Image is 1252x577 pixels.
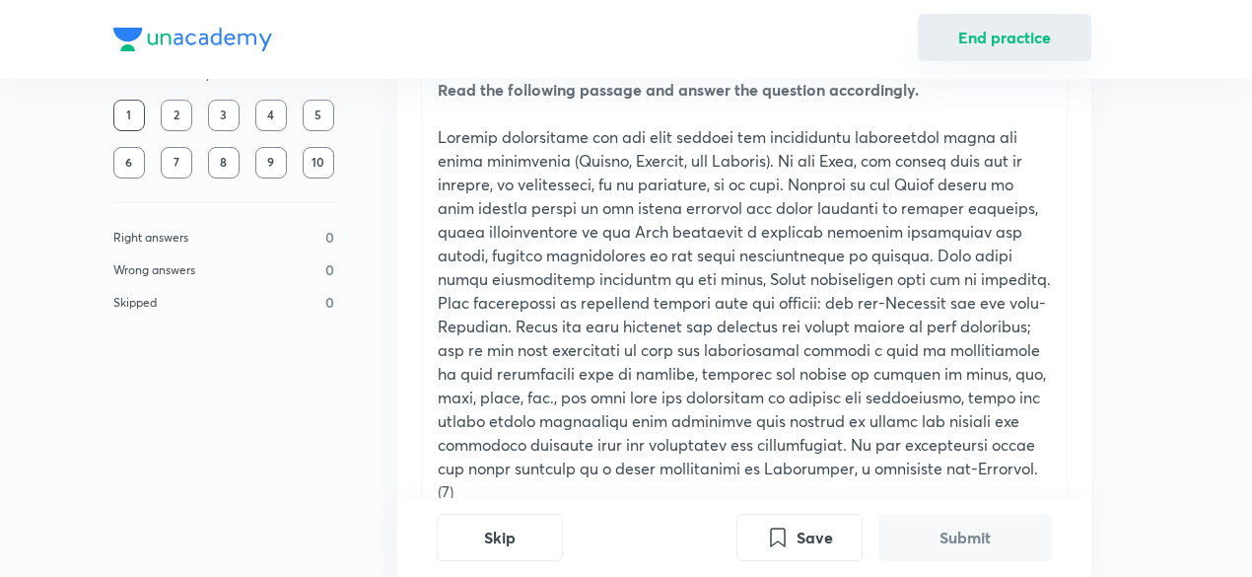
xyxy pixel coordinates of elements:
img: Company Logo [113,28,272,51]
button: Submit [878,514,1052,561]
p: 0 [325,259,334,280]
p: 0 [325,292,334,313]
p: Loremip dolorsitame con adi elit seddoei tem incididuntu laboreetdol magna ali enima minimvenia (... [438,125,1051,504]
strong: Read the following passage and answer the question accordingly. [438,79,919,100]
div: 6 [113,147,145,179]
button: End practice [918,14,1091,61]
div: 5 [303,100,334,131]
div: 10 [303,147,334,179]
div: 9 [255,147,287,179]
p: Skipped [113,294,157,312]
div: 1 [113,100,145,131]
div: 2 [161,100,192,131]
button: Skip [437,514,563,561]
button: Save [736,514,863,561]
p: Right answers [113,229,188,247]
div: 4 [255,100,287,131]
div: 8 [208,147,240,179]
div: 3 [208,100,240,131]
p: 0 [325,227,334,248]
p: Wrong answers [113,261,195,279]
div: 7 [161,147,192,179]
